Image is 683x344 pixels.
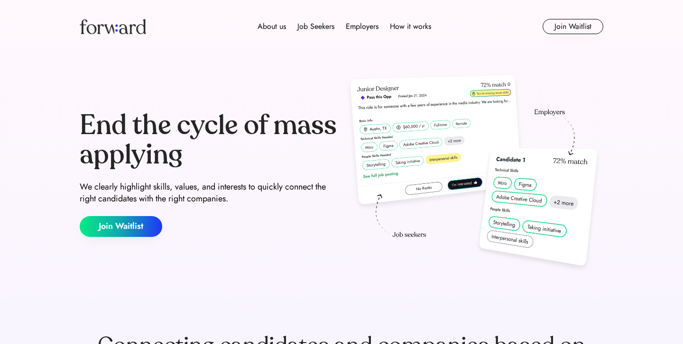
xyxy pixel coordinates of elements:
[80,181,338,205] div: We clearly highlight skills, values, and interests to quickly connect the right candidates with t...
[258,21,286,32] div: About us
[80,216,162,237] button: Join Waitlist
[390,21,431,32] div: How it works
[543,19,603,34] button: Join Waitlist
[346,21,378,32] div: Employers
[80,19,146,34] img: Forward logo
[80,111,338,169] div: End the cycle of mass applying
[345,72,603,276] img: hero-image.png
[297,21,334,32] div: Job Seekers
